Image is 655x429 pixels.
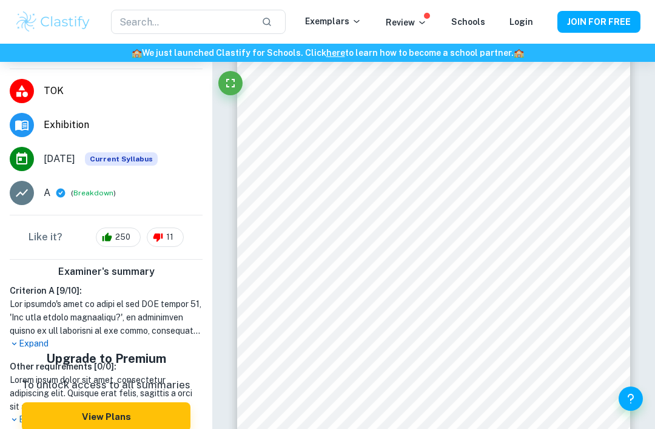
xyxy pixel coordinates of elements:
[22,350,190,368] h5: Upgrade to Premium
[514,48,524,58] span: 🏫
[10,337,203,350] p: Expand
[85,152,158,166] div: This exemplar is based on the current syllabus. Feel free to refer to it for inspiration/ideas wh...
[29,230,62,245] h6: Like it?
[44,186,50,200] p: A
[71,187,116,199] span: ( )
[451,17,485,27] a: Schools
[44,84,203,98] span: TOK
[218,71,243,95] button: Fullscreen
[147,228,184,247] div: 11
[326,48,345,58] a: here
[15,10,92,34] img: Clastify logo
[386,16,427,29] p: Review
[557,11,640,33] button: JOIN FOR FREE
[509,17,533,27] a: Login
[305,15,361,28] p: Exemplars
[73,187,113,198] button: Breakdown
[160,231,180,243] span: 11
[109,231,137,243] span: 250
[85,152,158,166] span: Current Syllabus
[619,387,643,411] button: Help and Feedback
[2,46,653,59] h6: We just launched Clastify for Schools. Click to learn how to become a school partner.
[44,152,75,166] span: [DATE]
[96,228,141,247] div: 250
[10,297,203,337] h1: Lor ipsumdo's amet co adipi el sed DOE tempor 51, 'Inc utla etdolo magnaaliqu?', en adminimven qu...
[132,48,142,58] span: 🏫
[5,265,207,279] h6: Examiner's summary
[22,377,190,393] p: To unlock access to all summaries
[111,10,252,34] input: Search...
[10,284,203,297] h6: Criterion A [ 9 / 10 ]:
[44,118,203,132] span: Exhibition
